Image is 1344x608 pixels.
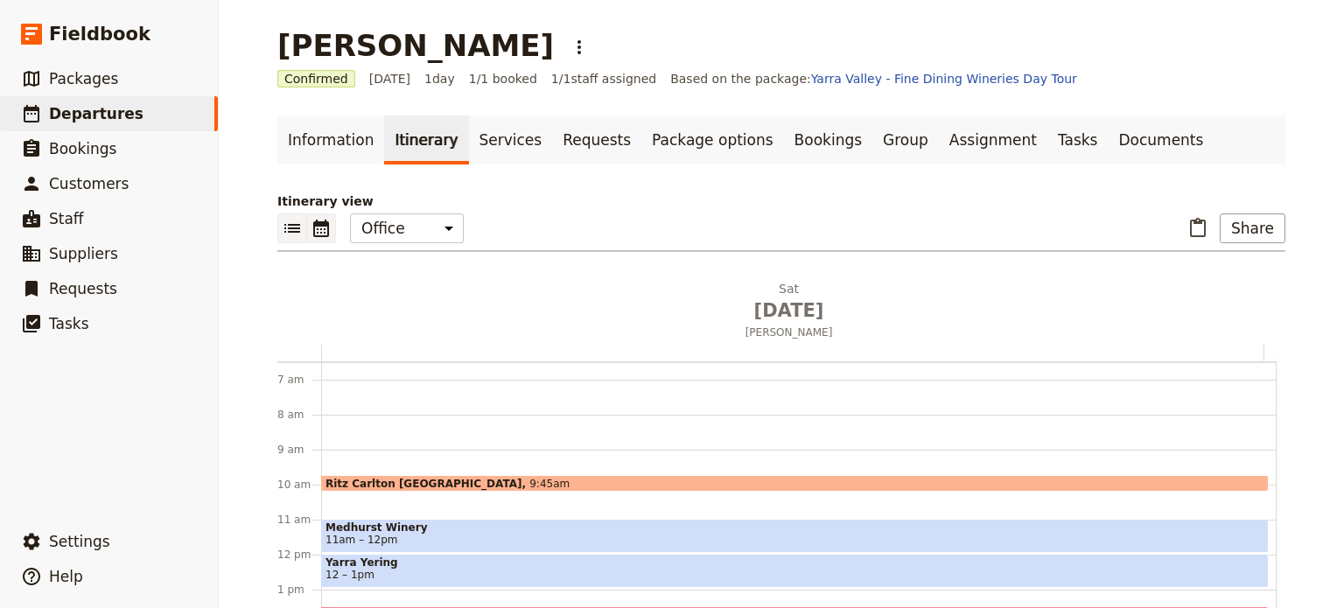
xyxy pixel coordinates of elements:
span: 11am – 12pm [325,534,398,546]
div: Ritz Carlton [GEOGRAPHIC_DATA]9:45am [321,475,1269,492]
button: Sat [DATE][PERSON_NAME] [321,280,1263,345]
span: 1/1 booked [469,70,537,87]
span: Help [49,568,83,585]
a: Group [872,115,939,164]
span: Bookings [49,140,116,157]
a: Yarra Valley - Fine Dining Wineries Day Tour [811,72,1077,86]
a: Package options [641,115,783,164]
a: Itinerary [384,115,468,164]
span: Yarra Yering [325,556,1264,569]
span: 1 day [424,70,455,87]
div: 10 am [277,478,321,492]
span: 1 / 1 staff assigned [551,70,656,87]
div: 9 am [277,443,321,457]
span: Requests [49,280,117,297]
a: Tasks [1047,115,1109,164]
span: 9:45am [529,478,570,489]
h2: Sat [328,280,1249,324]
button: Actions [564,32,594,62]
button: Calendar view [307,213,336,243]
span: Based on the package: [670,70,1077,87]
span: Ritz Carlton [GEOGRAPHIC_DATA] [325,478,529,489]
div: 12 pm [277,548,321,562]
button: Paste itinerary item [1183,213,1213,243]
span: Tasks [49,315,89,332]
span: Medhurst Winery [325,521,1264,534]
div: Medhurst Winery11am – 12pm [321,519,1269,553]
a: Assignment [939,115,1047,164]
div: Yarra Yering12 – 1pm [321,554,1269,588]
a: Requests [552,115,641,164]
button: Share [1220,213,1285,243]
span: Suppliers [49,245,118,262]
a: Documents [1108,115,1214,164]
p: Itinerary view [277,192,1285,210]
span: Packages [49,70,118,87]
a: Services [469,115,553,164]
span: [DATE] [369,70,410,87]
span: Customers [49,175,129,192]
a: Bookings [784,115,872,164]
span: Departures [49,105,143,122]
a: Information [277,115,384,164]
span: Fieldbook [49,21,150,47]
div: 8 am [277,408,321,422]
span: Staff [49,210,84,227]
span: [DATE] [328,297,1249,324]
div: 11 am [277,513,321,527]
h1: [PERSON_NAME] [277,28,554,63]
span: Confirmed [277,70,355,87]
button: List view [277,213,307,243]
div: 1 pm [277,583,321,597]
div: 7 am [277,373,321,387]
span: 12 – 1pm [325,569,374,581]
span: [PERSON_NAME] [321,325,1256,339]
span: Settings [49,533,110,550]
